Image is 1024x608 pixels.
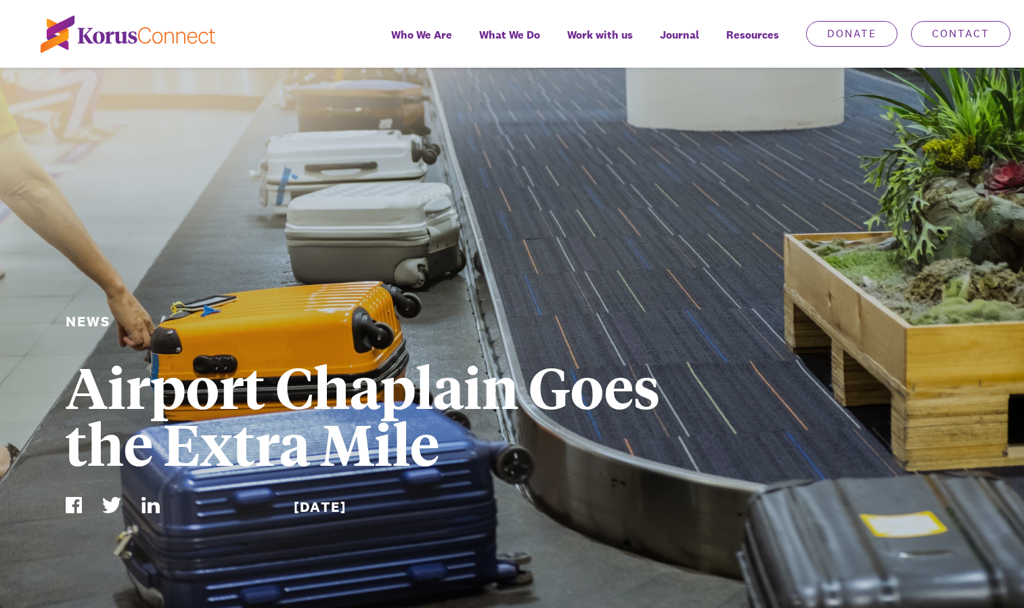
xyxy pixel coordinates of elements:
span: Journal [660,25,699,45]
a: Journal [646,19,713,68]
div: News [66,311,274,331]
a: What We Do [466,19,554,68]
img: Facebook Icon [66,497,82,513]
span: What We Do [479,25,540,45]
div: Resources [713,19,793,68]
img: LinkedIn Icon [141,497,159,513]
span: Who We Are [391,25,452,45]
a: Who We Are [378,19,466,68]
span: Work with us [567,25,633,45]
a: Donate [806,21,897,47]
a: Contact [911,21,1010,47]
div: [DATE] [294,497,502,517]
h1: Airport Chaplain Goes the Extra Mile [66,357,731,471]
img: korus-connect%2Fc5177985-88d5-491d-9cd7-4a1febad1357_logo.svg [41,16,215,53]
a: Work with us [554,19,646,68]
img: Twitter Icon [102,497,122,513]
